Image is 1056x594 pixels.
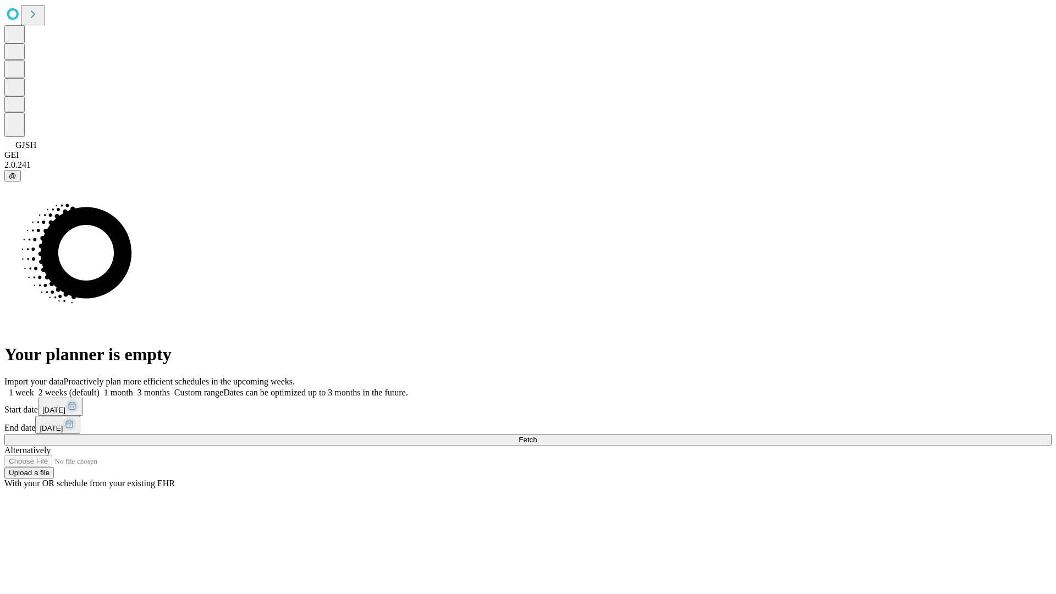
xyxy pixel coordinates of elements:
button: @ [4,170,21,182]
div: 2.0.241 [4,160,1052,170]
button: [DATE] [35,416,80,434]
span: Dates can be optimized up to 3 months in the future. [223,388,408,397]
span: 2 weeks (default) [38,388,100,397]
h1: Your planner is empty [4,344,1052,365]
div: Start date [4,398,1052,416]
span: Fetch [519,436,537,444]
span: Proactively plan more efficient schedules in the upcoming weeks. [64,377,295,386]
span: [DATE] [40,424,63,432]
button: Fetch [4,434,1052,446]
span: @ [9,172,16,180]
span: With your OR schedule from your existing EHR [4,479,175,488]
span: 1 week [9,388,34,397]
button: [DATE] [38,398,83,416]
div: GEI [4,150,1052,160]
span: 1 month [104,388,133,397]
span: Import your data [4,377,64,386]
span: Custom range [174,388,223,397]
button: Upload a file [4,467,54,479]
span: GJSH [15,140,36,150]
span: Alternatively [4,446,51,455]
span: 3 months [137,388,170,397]
span: [DATE] [42,406,65,414]
div: End date [4,416,1052,434]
